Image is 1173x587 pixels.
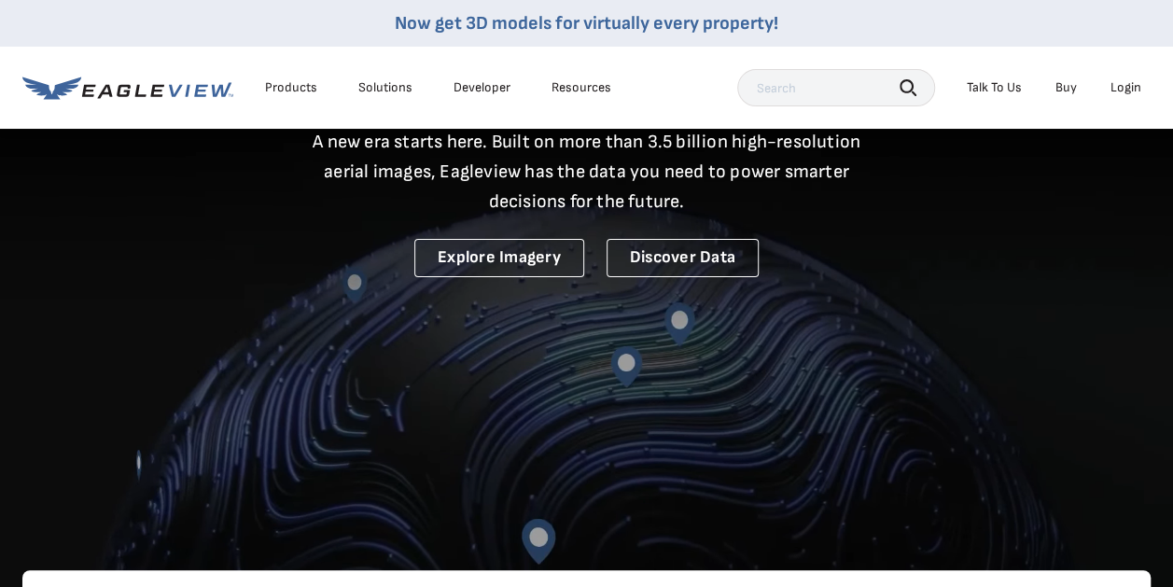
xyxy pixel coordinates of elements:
[414,239,584,277] a: Explore Imagery
[395,12,778,35] a: Now get 3D models for virtually every property!
[967,79,1022,96] div: Talk To Us
[552,79,611,96] div: Resources
[358,79,412,96] div: Solutions
[454,79,510,96] a: Developer
[607,239,759,277] a: Discover Data
[301,127,873,217] p: A new era starts here. Built on more than 3.5 billion high-resolution aerial images, Eagleview ha...
[1055,79,1077,96] a: Buy
[265,79,317,96] div: Products
[737,69,935,106] input: Search
[1110,79,1141,96] div: Login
